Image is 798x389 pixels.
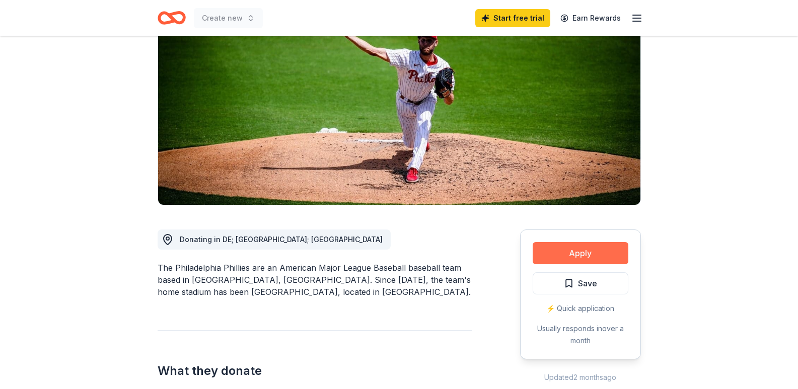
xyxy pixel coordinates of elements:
[158,262,472,298] div: The Philadelphia Phillies are an American Major League Baseball baseball team based in [GEOGRAPHI...
[475,9,550,27] a: Start free trial
[533,272,628,294] button: Save
[520,371,641,383] div: Updated 2 months ago
[194,8,263,28] button: Create new
[578,277,597,290] span: Save
[533,242,628,264] button: Apply
[158,363,472,379] h2: What they donate
[554,9,627,27] a: Earn Rewards
[158,13,640,205] img: Image for Philadelphia Phillies
[533,323,628,347] div: Usually responds in over a month
[533,302,628,315] div: ⚡️ Quick application
[180,235,383,244] span: Donating in DE; [GEOGRAPHIC_DATA]; [GEOGRAPHIC_DATA]
[158,6,186,30] a: Home
[202,12,243,24] span: Create new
